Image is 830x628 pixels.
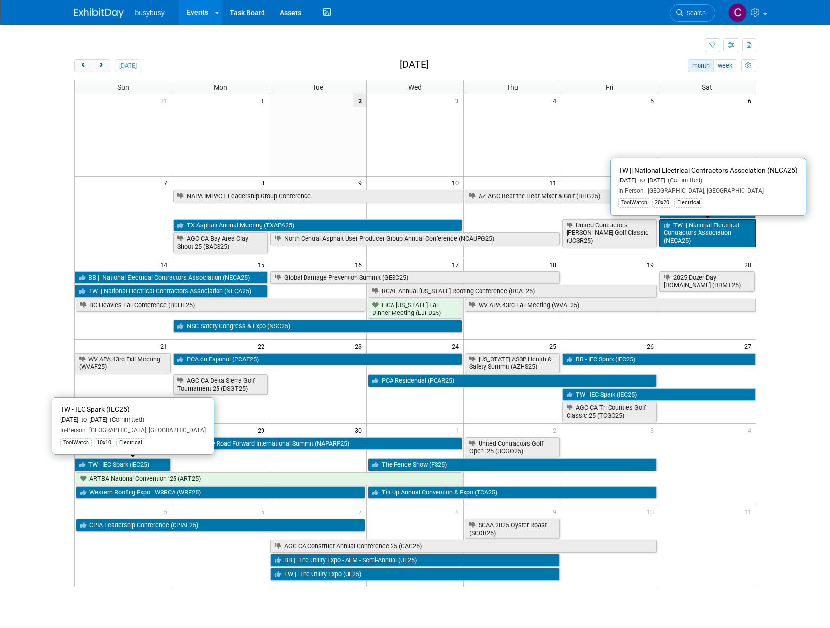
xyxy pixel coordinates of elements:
[552,424,561,436] span: 2
[728,3,747,22] img: Collin Larson
[368,486,657,499] a: Tilt-Up Annual Convention & Expo (TCA25)
[670,4,715,22] a: Search
[454,424,463,436] span: 1
[74,8,124,18] img: ExhibitDay
[159,94,172,107] span: 31
[159,258,172,270] span: 14
[743,505,756,518] span: 11
[713,59,736,72] button: week
[652,198,672,207] div: 20x20
[644,187,764,194] span: [GEOGRAPHIC_DATA], [GEOGRAPHIC_DATA]
[74,59,92,72] button: prev
[260,177,269,189] span: 8
[270,540,657,553] a: AGC CA Construct Annual Conference 25 (CAC25)
[618,166,798,174] span: TW || National Electrical Contractors Association (NECA25)
[60,427,86,434] span: In-Person
[747,94,756,107] span: 6
[94,438,114,447] div: 10x10
[117,83,129,91] span: Sun
[465,190,657,203] a: AZ AGC Beat the Heat Mixer & Golf (BHG25)
[618,187,644,194] span: In-Person
[357,177,366,189] span: 9
[665,177,702,184] span: (Committed)
[173,320,463,333] a: NSC Safety Congress & Expo (NSC25)
[400,59,429,70] h2: [DATE]
[75,271,268,284] a: BB || National Electrical Contractors Association (NECA25)
[646,340,658,352] span: 26
[116,438,145,447] div: Electrical
[562,219,657,247] a: United Contractors [PERSON_NAME] Golf Classic (UCSR25)
[408,83,422,91] span: Wed
[76,486,365,499] a: Western Roofing Expo - WSRCA (WRE25)
[562,388,755,401] a: TW - IEC Spark (IEC25)
[173,190,463,203] a: NAPA IMPACT Leadership Group Conference
[674,198,703,207] div: Electrical
[649,94,658,107] span: 5
[548,340,561,352] span: 25
[214,83,227,91] span: Mon
[75,458,171,471] a: TW - IEC Spark (IEC25)
[743,258,756,270] span: 20
[548,177,561,189] span: 11
[552,94,561,107] span: 4
[353,94,366,107] span: 2
[451,258,463,270] span: 17
[115,59,141,72] button: [DATE]
[451,340,463,352] span: 24
[618,198,650,207] div: ToolWatch
[465,299,755,312] a: WV APA 43rd Fall Meeting (WVAF25)
[683,9,706,17] span: Search
[357,505,366,518] span: 7
[368,285,657,298] a: RCAT Annual [US_STATE] Roofing Conference (RCAT25)
[270,568,560,581] a: FW || The Utility Expo (UE25)
[257,424,269,436] span: 29
[454,505,463,518] span: 8
[257,340,269,352] span: 22
[649,424,658,436] span: 3
[159,340,172,352] span: 21
[465,353,560,373] a: [US_STATE] ASSP Health & Safety Summit (AZHS25)
[354,258,366,270] span: 16
[618,177,798,185] div: [DATE] to [DATE]
[688,59,714,72] button: month
[606,83,613,91] span: Fri
[354,424,366,436] span: 30
[173,353,463,366] a: PCA en Espanol (PCAE25)
[368,458,657,471] a: The Fence Show (FS25)
[646,505,658,518] span: 10
[562,402,657,422] a: AGC CA Tri-Counties Golf Classic 25 (TCGC25)
[506,83,518,91] span: Thu
[659,219,755,247] a: TW || National Electrical Contractors Association (NECA25)
[562,353,755,366] a: BB - IEC Spark (IEC25)
[451,177,463,189] span: 10
[260,505,269,518] span: 6
[368,299,463,319] a: LICA [US_STATE] Fall Dinner Meeting (LJFD25)
[270,271,560,284] a: Global Damage Prevention Summit (GESC25)
[659,271,754,292] a: 2025 Dozer Day [DOMAIN_NAME] (DDMT25)
[76,519,365,532] a: CPIA Leadership Conference (CPIAL25)
[60,405,130,413] span: TW - IEC Spark (IEC25)
[76,472,463,485] a: ARTBA National Convention ’25 (ART25)
[257,258,269,270] span: 15
[163,505,172,518] span: 5
[92,59,110,72] button: next
[86,427,206,434] span: [GEOGRAPHIC_DATA], [GEOGRAPHIC_DATA]
[75,285,268,298] a: TW || National Electrical Contractors Association (NECA25)
[702,83,712,91] span: Sat
[173,437,463,450] a: NAPA The Road Forward International Summit (NAPARF25)
[107,416,144,423] span: (Committed)
[173,219,463,232] a: TX Asphalt Annual Meeting (TXAPA25)
[173,374,268,395] a: AGC CA Delta Sierra Golf Tournament 25 (DSGT25)
[465,519,560,539] a: SCAA 2025 Oyster Roast (SCOR25)
[741,59,756,72] button: myCustomButton
[747,424,756,436] span: 4
[60,438,92,447] div: ToolWatch
[60,416,206,424] div: [DATE] to [DATE]
[135,9,165,17] span: busybusy
[312,83,323,91] span: Tue
[270,554,560,567] a: BB || The Utility Expo - AEM - Semi-Annual (UE25)
[260,94,269,107] span: 1
[745,63,752,69] i: Personalize Calendar
[76,299,365,312] a: BC Heavies Fall Conference (BCHF25)
[270,232,560,245] a: North Central Asphalt User Producer Group Annual Conference (NCAUPG25)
